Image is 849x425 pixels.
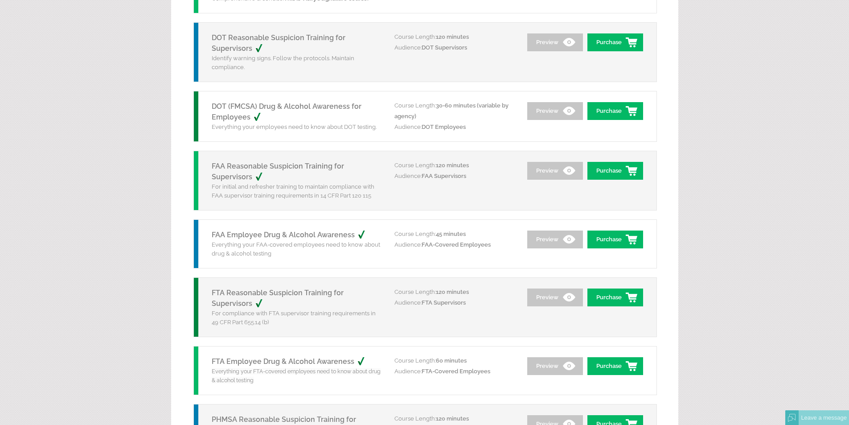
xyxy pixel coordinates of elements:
[212,368,381,384] span: Everything your FTA-covered employees need to know about drug & alcohol testing
[394,42,515,53] p: Audience:
[422,173,466,179] span: FAA Supervisors
[394,287,515,297] p: Course Length:
[788,414,796,422] img: Offline
[212,162,344,181] a: FAA Reasonable Suspicion Training for Supervisors
[212,33,345,53] a: DOT Reasonable Suspicion Training for Supervisors
[587,289,643,306] a: Purchase
[527,162,583,180] a: Preview
[394,100,515,122] p: Course Length:
[394,229,515,239] p: Course Length:
[394,122,515,132] p: Audience:
[436,357,467,364] span: 60 minutes
[212,183,374,199] span: For initial and refresher training to maintain compliance with FAA supervisor training requiremen...
[394,102,509,120] span: 30-60 minutes (variable by agency)
[436,162,469,169] span: 120 minutes
[394,171,515,182] p: Audience:
[212,240,381,258] p: Everything your FAA-covered employees need to know about drug & alcohol testing
[799,410,849,425] div: Leave a message
[212,102,361,121] a: DOT (FMCSA) Drug & Alcohol Awareness for Employees
[212,123,381,132] p: Everything your employees need to know about DOT testing.
[394,413,515,424] p: Course Length:
[527,357,583,375] a: Preview
[436,415,469,422] span: 120 minutes
[422,44,467,51] span: DOT Supervisors
[527,231,583,248] a: Preview
[394,239,515,250] p: Audience:
[422,299,466,306] span: FTA Supervisors
[587,102,643,120] a: Purchase
[212,231,375,239] a: FAA Employee Drug & Alcohol Awareness
[212,54,381,72] p: Identify warning signs. Follow the protocols. Maintain compliance.
[436,289,469,295] span: 120 minutes
[527,289,583,306] a: Preview
[212,310,376,326] span: For compliance with FTA supervisor training requirements in 49 CFR Part 655.14 (b)
[527,102,583,120] a: Preview
[422,124,466,130] span: DOT Employees
[422,368,490,375] span: FTA-Covered Employees
[422,241,491,248] span: FAA-Covered Employees
[587,231,643,248] a: Purchase
[212,289,344,308] a: FTA Reasonable Suspicion Training for Supervisors
[394,366,515,377] p: Audience:
[587,33,643,51] a: Purchase
[394,355,515,366] p: Course Length:
[394,160,515,171] p: Course Length:
[436,231,466,237] span: 45 minutes
[587,357,643,375] a: Purchase
[394,297,515,308] p: Audience:
[436,33,469,40] span: 120 minutes
[527,33,583,51] a: Preview
[212,357,374,366] a: FTA Employee Drug & Alcohol Awareness
[394,32,515,42] p: Course Length:
[587,162,643,180] a: Purchase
